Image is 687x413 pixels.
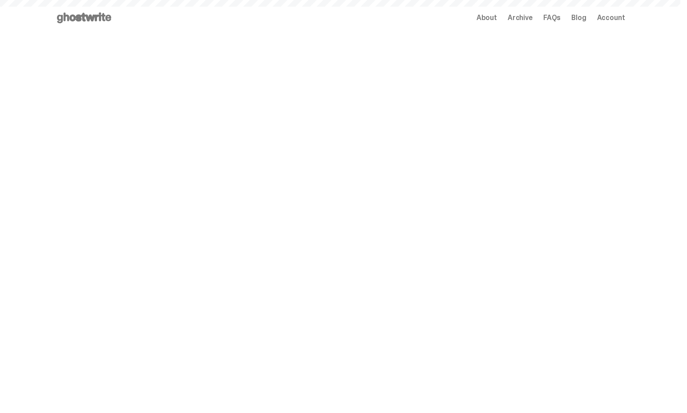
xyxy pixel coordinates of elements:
a: FAQs [543,14,561,21]
a: Account [597,14,625,21]
a: Blog [571,14,586,21]
a: Archive [508,14,533,21]
a: About [477,14,497,21]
